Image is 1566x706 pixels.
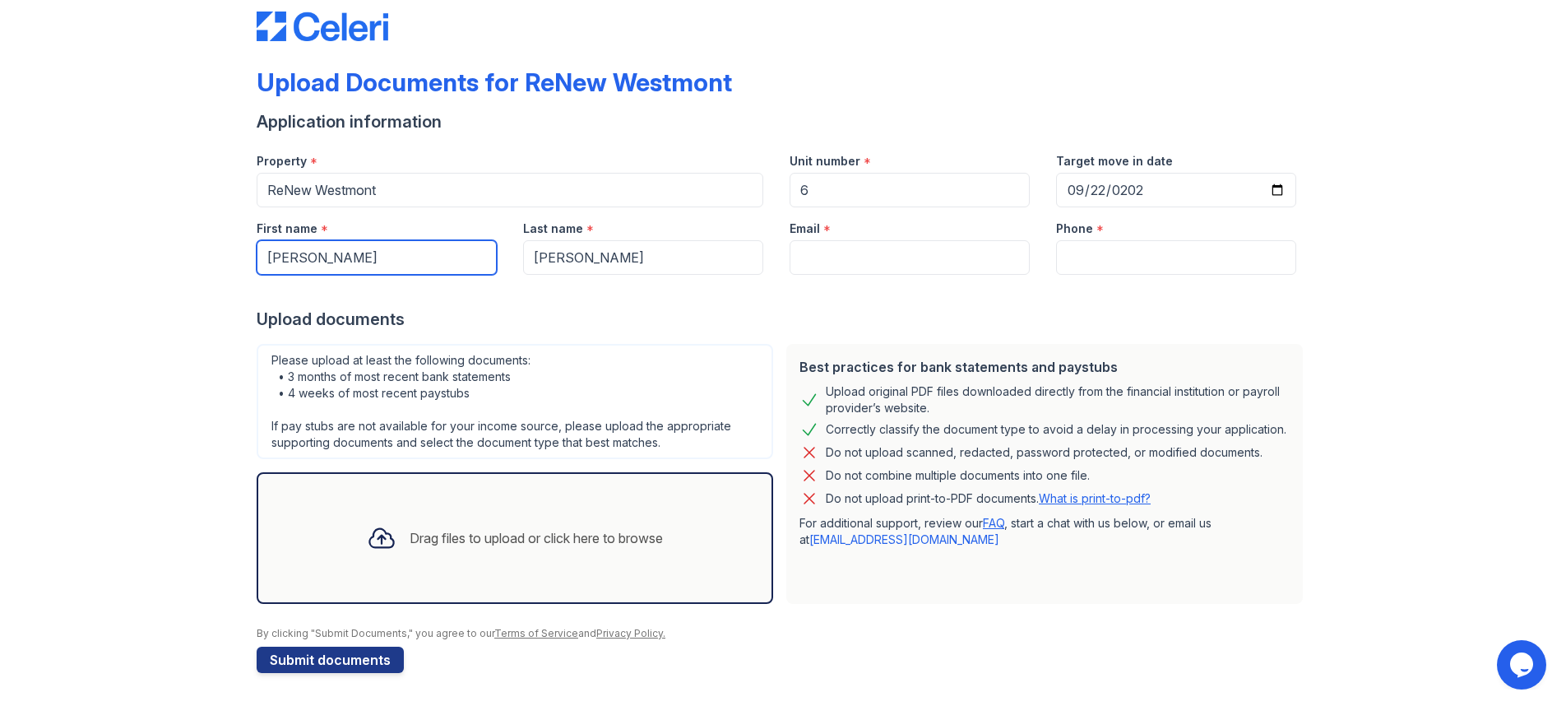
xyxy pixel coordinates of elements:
[826,383,1290,416] div: Upload original PDF files downloaded directly from the financial institution or payroll provider’...
[596,627,665,639] a: Privacy Policy.
[790,153,860,170] label: Unit number
[826,490,1151,507] p: Do not upload print-to-PDF documents.
[410,528,663,548] div: Drag files to upload or click here to browse
[790,221,820,237] label: Email
[257,221,317,237] label: First name
[826,420,1286,439] div: Correctly classify the document type to avoid a delay in processing your application.
[1039,491,1151,505] a: What is print-to-pdf?
[983,516,1004,530] a: FAQ
[257,12,388,41] img: CE_Logo_Blue-a8612792a0a2168367f1c8372b55b34899dd931a85d93a1a3d3e32e68fde9ad4.png
[826,466,1090,485] div: Do not combine multiple documents into one file.
[257,627,1309,640] div: By clicking "Submit Documents," you agree to our and
[1497,640,1550,690] iframe: chat widget
[826,443,1263,462] div: Do not upload scanned, redacted, password protected, or modified documents.
[257,110,1309,133] div: Application information
[257,308,1309,331] div: Upload documents
[257,647,404,673] button: Submit documents
[799,357,1290,377] div: Best practices for bank statements and paystubs
[1056,221,1093,237] label: Phone
[1056,153,1173,170] label: Target move in date
[809,532,999,546] a: [EMAIL_ADDRESS][DOMAIN_NAME]
[257,344,773,459] div: Please upload at least the following documents: • 3 months of most recent bank statements • 4 wee...
[799,515,1290,548] p: For additional support, review our , start a chat with us below, or email us at
[257,67,732,97] div: Upload Documents for ReNew Westmont
[494,627,578,639] a: Terms of Service
[257,153,307,170] label: Property
[523,221,583,237] label: Last name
